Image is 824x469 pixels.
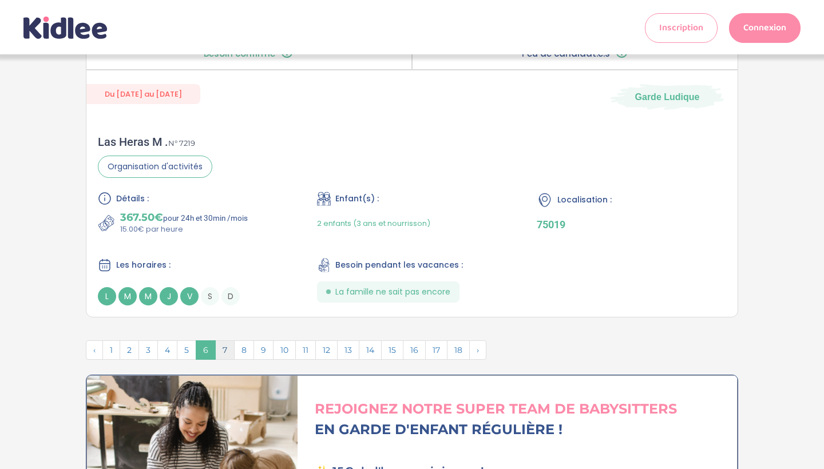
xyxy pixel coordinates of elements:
span: 2 enfants (3 ans et nourrisson) [317,218,430,229]
span: M [118,287,137,305]
span: Détails : [116,193,149,205]
span: 14 [359,340,382,360]
a: Connexion [729,13,801,43]
span: 4 [157,340,177,360]
span: 11 [295,340,316,360]
p: Peu de candidat.e.s [522,49,610,58]
p: 75019 [537,218,726,230]
span: 12 [315,340,338,360]
span: 16 [403,340,426,360]
p: Besoin confirmé [204,49,275,58]
span: Garde Ludique [635,90,700,103]
span: ‹ [86,340,103,360]
span: Organisation d'activités [98,156,212,178]
span: La famille ne sait pas encore [335,286,450,298]
span: 3 [138,340,158,360]
span: 1 [102,340,120,360]
span: 6 [196,340,216,360]
span: Les horaires : [116,259,171,271]
span: V [180,287,199,305]
span: 367.50€ [120,211,163,224]
span: 15 [381,340,403,360]
span: Besoin pendant les vacances : [335,259,463,271]
span: Localisation : [557,194,612,206]
span: 5 [177,340,196,360]
span: 10 [273,340,296,360]
a: Inscription [645,13,718,43]
span: 2 [120,340,139,360]
span: J [160,287,178,305]
p: pour 24h et 30min /mois [120,211,248,224]
span: M [139,287,157,305]
span: 17 [425,340,447,360]
span: Suivant » [469,340,486,360]
span: Du [DATE] au [DATE] [86,84,200,104]
span: 8 [234,340,254,360]
span: D [221,287,240,305]
div: Las Heras M . [98,135,212,149]
span: N° 7219 [168,138,195,148]
span: 9 [253,340,274,360]
span: 18 [447,340,470,360]
p: 15.00€ par heure [120,224,248,235]
p: EN GARDE D'ENFANT RÉGULIÈRE ! [315,419,729,440]
span: L [98,287,116,305]
span: 7 [215,340,235,360]
span: S [201,287,219,305]
span: Enfant(s) : [335,193,379,205]
p: REJOIGNEZ NOTRE SUPER TEAM DE BABYSITTERS [315,399,729,419]
span: 13 [337,340,359,360]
